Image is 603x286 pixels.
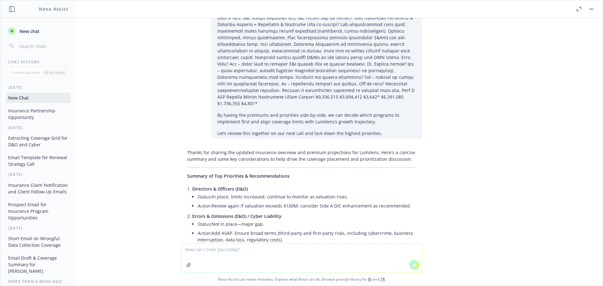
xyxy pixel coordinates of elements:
span: New chat [18,28,40,35]
p: Current account [11,70,40,75]
li: Add ASAP. Ensure broad terms (third-party and first-party risks, including cybercrime, business i... [197,229,416,244]
button: Email Template for Renewal Strategy Call [6,152,71,169]
li: In place, limits increased; continue to monitor as valuation rises. [197,192,416,201]
li: Not in place—major gap. [197,219,416,229]
h1: Nova Assist [39,6,68,12]
div: [DATE] [1,125,76,130]
p: Thanks for sharing the updated insurance overview and premium projections for Lumilens. Here's a ... [187,149,416,162]
em: Action: [197,203,212,209]
span: Summary of Top Priorities & Recommendations [187,173,290,179]
button: Short Email on Wrongful Data Collection Coverage [6,233,71,250]
p: By having the premiums and priorities side-by-side, we can decide which programs to implement fir... [217,112,416,125]
em: Action: [197,230,212,236]
a: BI [368,277,372,282]
div: [DATE] [1,85,76,90]
button: Insurance Claim Notification and Client Follow-Up Emails [6,180,71,197]
p: Let’s review this together on our next call and lock down the highest priorities. [217,130,416,137]
li: Review again if valuation exceeds $100M; consider Side A DIC enhancement as recommended. [197,201,416,210]
button: Extracting Coverage Grid for D&O and Cyber [6,133,71,150]
span: Directors & Officers (D&O) [192,186,248,192]
em: Status: [197,221,212,227]
button: Prospect Email for Insurance Program Opportunities [6,199,71,223]
button: Insurance Partnership Opportunity [6,105,71,122]
input: Search chats [18,42,68,51]
div: [DATE] [1,225,76,231]
button: New chat [6,25,71,37]
p: All accounts [44,70,65,75]
a: TR [380,277,385,282]
div: More than a week ago [1,279,76,284]
em: Status: [197,194,212,200]
span: Errors & Omissions (E&O) / Cyber Liability [192,213,281,219]
span: Nova Assist can make mistakes. Explore what Nova can do: Browse prompt library for and [3,273,600,286]
button: New Chat [6,93,71,103]
div: [DATE] [1,172,76,177]
div: Chat History [1,59,76,65]
button: Email Draft & Coverage Summary for [PERSON_NAME] [6,253,71,276]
